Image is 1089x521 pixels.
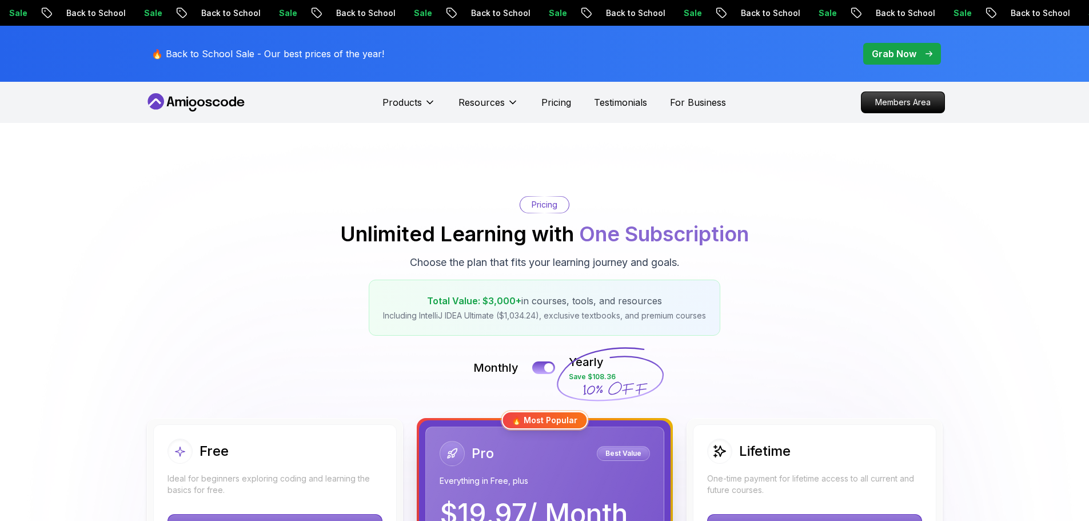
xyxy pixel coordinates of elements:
[458,96,518,118] button: Resources
[36,7,114,19] p: Back to School
[410,254,680,271] p: Choose the plan that fits your learning journey and goals.
[306,7,384,19] p: Back to School
[384,7,420,19] p: Sale
[151,47,384,61] p: 🔥 Back to School Sale - Our best prices of the year!
[707,473,922,496] p: One-time payment for lifetime access to all current and future courses.
[383,310,706,321] p: Including IntelliJ IDEA Ultimate ($1,034.24), exclusive textbooks, and premium courses
[473,360,518,376] p: Monthly
[440,475,650,487] p: Everything in Free, plus
[114,7,150,19] p: Sale
[472,444,494,463] h2: Pro
[427,295,521,307] span: Total Value: $3,000+
[923,7,960,19] p: Sale
[861,92,944,113] p: Members Area
[541,96,571,109] a: Pricing
[576,7,653,19] p: Back to School
[532,199,557,210] p: Pricing
[861,92,945,113] a: Members Area
[594,96,647,109] a: Testimonials
[845,7,923,19] p: Back to School
[340,222,749,245] h2: Unlimited Learning with
[653,7,690,19] p: Sale
[383,294,706,308] p: in courses, tools, and resources
[382,96,436,118] button: Products
[579,221,749,246] span: One Subscription
[518,7,555,19] p: Sale
[872,47,916,61] p: Grab Now
[788,7,825,19] p: Sale
[599,448,648,459] p: Best Value
[458,96,505,109] p: Resources
[200,442,229,460] h2: Free
[167,473,382,496] p: Ideal for beginners exploring coding and learning the basics for free.
[980,7,1058,19] p: Back to School
[441,7,518,19] p: Back to School
[382,96,422,109] p: Products
[171,7,249,19] p: Back to School
[711,7,788,19] p: Back to School
[739,442,791,460] h2: Lifetime
[249,7,285,19] p: Sale
[670,96,726,109] a: For Business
